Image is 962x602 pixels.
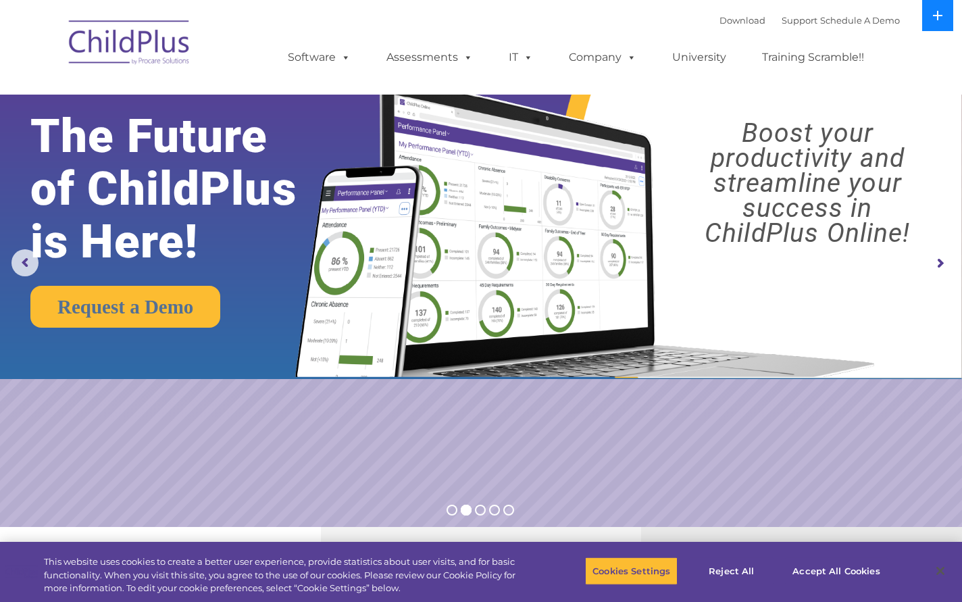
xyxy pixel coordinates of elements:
[585,557,678,585] button: Cookies Settings
[30,110,338,268] rs-layer: The Future of ChildPlus is Here!
[274,44,364,71] a: Software
[188,89,229,99] span: Last name
[62,11,197,78] img: ChildPlus by Procare Solutions
[555,44,650,71] a: Company
[659,44,740,71] a: University
[373,44,486,71] a: Assessments
[782,15,817,26] a: Support
[495,44,547,71] a: IT
[30,286,220,328] a: Request a Demo
[785,557,887,585] button: Accept All Cookies
[719,15,900,26] font: |
[820,15,900,26] a: Schedule A Demo
[926,556,955,586] button: Close
[44,555,529,595] div: This website uses cookies to create a better user experience, provide statistics about user visit...
[188,145,245,155] span: Phone number
[719,15,765,26] a: Download
[689,557,774,585] button: Reject All
[665,121,951,246] rs-layer: Boost your productivity and streamline your success in ChildPlus Online!
[749,44,878,71] a: Training Scramble!!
